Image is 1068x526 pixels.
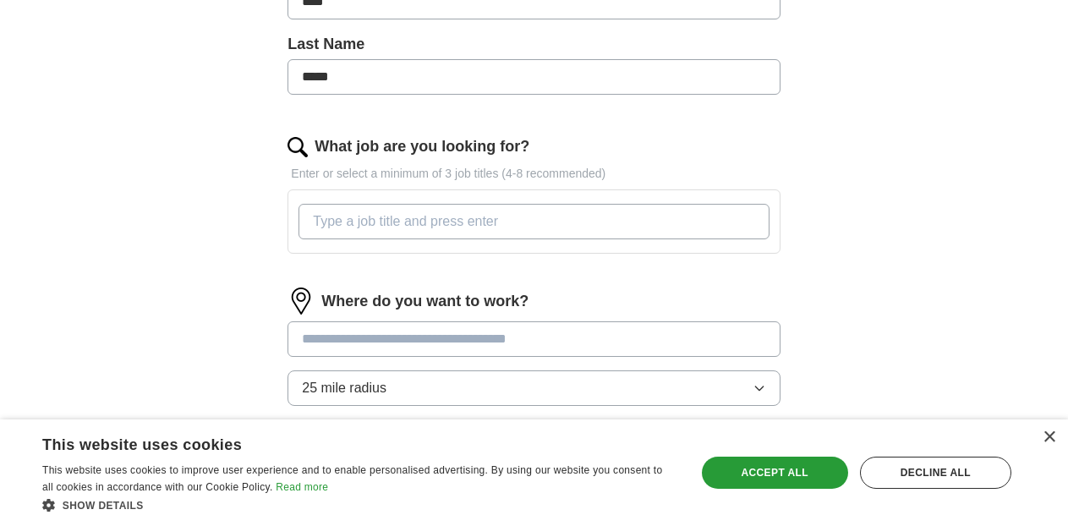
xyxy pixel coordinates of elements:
a: Read more, opens a new window [276,481,328,493]
div: This website uses cookies [42,430,633,455]
span: This website uses cookies to improve user experience and to enable personalised advertising. By u... [42,464,662,493]
div: Decline all [860,457,1011,489]
span: 25 mile radius [302,378,386,398]
label: Last Name [288,33,780,56]
label: Where do you want to work? [321,290,529,313]
button: 25 mile radius [288,370,780,406]
input: Type a job title and press enter [298,204,769,239]
p: Enter or select a minimum of 3 job titles (4-8 recommended) [288,165,780,183]
img: location.png [288,288,315,315]
label: What job are you looking for? [315,135,529,158]
span: Show details [63,500,144,512]
div: Close [1043,431,1055,444]
div: Accept all [702,457,848,489]
img: search.png [288,137,308,157]
div: Show details [42,496,676,513]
